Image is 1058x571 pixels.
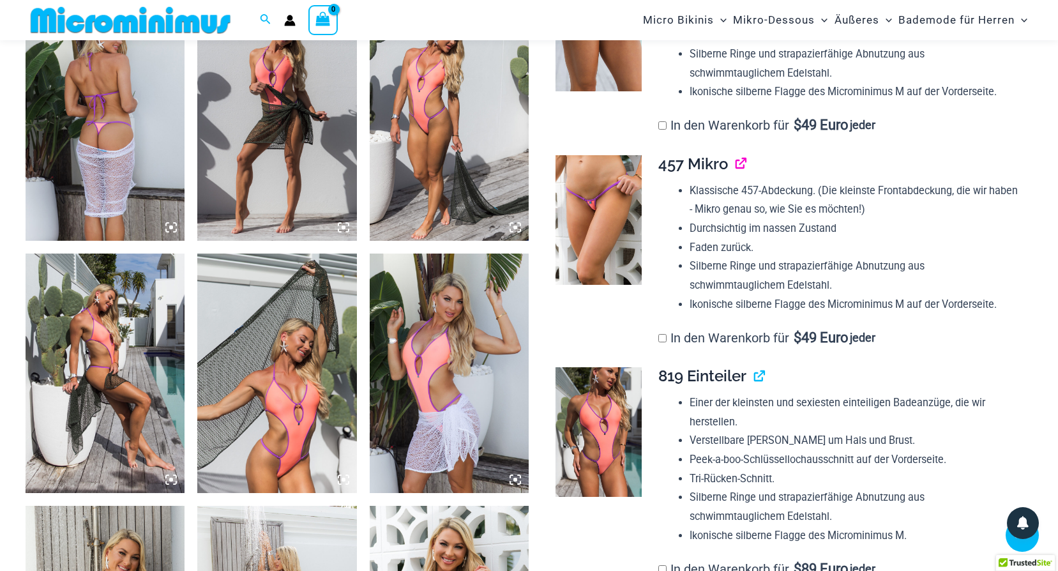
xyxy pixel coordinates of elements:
[670,330,789,346] font: In den Warenkorb für
[733,13,815,26] font: Mikro-Dessous
[690,295,1022,314] li: Ikonische silberne Flagge des Microminimus M auf der Vorderseite.
[640,4,730,36] a: Micro BikinisMenu ToggleMenü umschalten
[670,118,789,133] font: In den Warenkorb für
[690,488,1022,526] li: Silberne Ringe und strapazierfähige Abnutzung aus schwimmtauglichem Edelstahl.
[895,4,1031,36] a: Bademode für HerrenMenu ToggleMenü umschalten
[835,13,879,26] font: Äußeres
[690,238,1022,257] li: Faden zurück.
[815,4,828,36] span: Menü umschalten
[1015,4,1027,36] span: Menü umschalten
[26,2,185,241] img: Wild Card Neon Bliss 819 One Piece St Martin 5996 Sarong 04
[879,4,892,36] span: Menü umschalten
[690,469,1022,489] li: Tri-Rücken-Schnitt.
[284,15,296,26] a: Link zum Kontosymbol
[658,155,728,173] span: 457 Mikro
[370,2,529,241] img: Wild Card Neon Bliss 819 One Piece St Martin 5996 Sarong 08
[690,219,1022,238] li: Durchsichtig im nassen Zustand
[850,331,875,344] span: jeder
[898,13,1015,26] font: Bademode für Herren
[370,254,529,492] img: Wild Card Neon Bliss 819 One Piece St Martin 5996 Sarong 01
[658,334,667,342] input: In den Warenkorb für$49 Euro jeder
[658,367,746,385] span: 819 Einteiler
[638,2,1032,38] nav: Seitennavigation
[690,181,1022,219] li: Klassische 457-Abdeckung. (Die kleinste Frontabdeckung, die wir haben - Mikro genau so, wie Sie e...
[690,526,1022,545] li: Ikonische silberne Flagge des Microminimus M.
[690,393,1022,431] li: Einer der kleinsten und sexiesten einteiligen Badeanzüge, die wir herstellen.
[690,45,1022,82] li: Silberne Ringe und strapazierfähige Abnutzung aus schwimmtauglichem Edelstahl.
[658,121,667,130] input: In den Warenkorb für$49 Euro jeder
[308,5,338,34] a: Warenkorb anzeigen, leer
[197,2,356,241] img: Wild Card Neon Bliss 819 One Piece St Martin 5996 Sarong 06
[690,450,1022,469] li: Peek-a-boo-Schlüssellochausschnitt auf der Vorderseite.
[643,13,714,26] font: Micro Bikinis
[801,117,849,133] font: 49 Euro
[555,367,642,497] img: Wild Card Neon Bliss 819 One Piece 04
[794,330,801,346] span: $
[690,257,1022,294] li: Silberne Ringe und strapazierfähige Abnutzung aus schwimmtauglichem Edelstahl.
[26,254,185,492] img: Wild Card Neon Bliss 819 One Piece St Martin 5996 Sarong 07v2
[555,155,642,285] img: Wild Card Neon Bliss 312 Top 457 Micro 04
[801,330,849,346] font: 49 Euro
[690,82,1022,102] li: Ikonische silberne Flagge des Microminimus M auf der Vorderseite.
[197,254,356,492] img: Wild Card Neon Bliss 819 One Piece St Martin 5996 Sarong 09
[26,6,236,34] img: MM SHOP LOGO FLACH
[730,4,831,36] a: Mikro-DessousMenu ToggleMenü umschalten
[831,4,895,36] a: ÄußeresMenu ToggleMenü umschalten
[794,117,801,133] span: $
[714,4,727,36] span: Menü umschalten
[850,119,875,132] span: jeder
[690,431,1022,450] li: Verstellbare [PERSON_NAME] um Hals und Brust.
[260,12,271,28] a: Link zum Suchsymbol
